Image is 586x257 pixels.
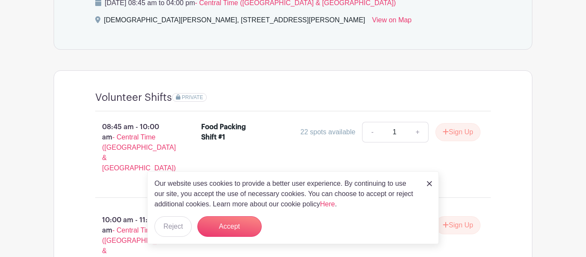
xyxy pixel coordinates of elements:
[372,15,411,29] a: View on Map
[320,200,335,208] a: Here
[154,216,192,237] button: Reject
[407,122,429,142] a: +
[102,133,176,172] span: - Central Time ([GEOGRAPHIC_DATA] & [GEOGRAPHIC_DATA])
[435,123,480,141] button: Sign Up
[300,127,355,137] div: 22 spots available
[182,94,203,100] span: PRIVATE
[427,181,432,186] img: close_button-5f87c8562297e5c2d7936805f587ecaba9071eb48480494691a3f1689db116b3.svg
[95,91,172,104] h4: Volunteer Shifts
[435,216,480,234] button: Sign Up
[197,216,262,237] button: Accept
[201,122,261,142] div: Food Packing Shift #1
[104,15,365,29] div: [DEMOGRAPHIC_DATA][PERSON_NAME], [STREET_ADDRESS][PERSON_NAME]
[82,118,187,177] p: 08:45 am - 10:00 am
[362,122,382,142] a: -
[154,178,418,209] p: Our website uses cookies to provide a better user experience. By continuing to use our site, you ...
